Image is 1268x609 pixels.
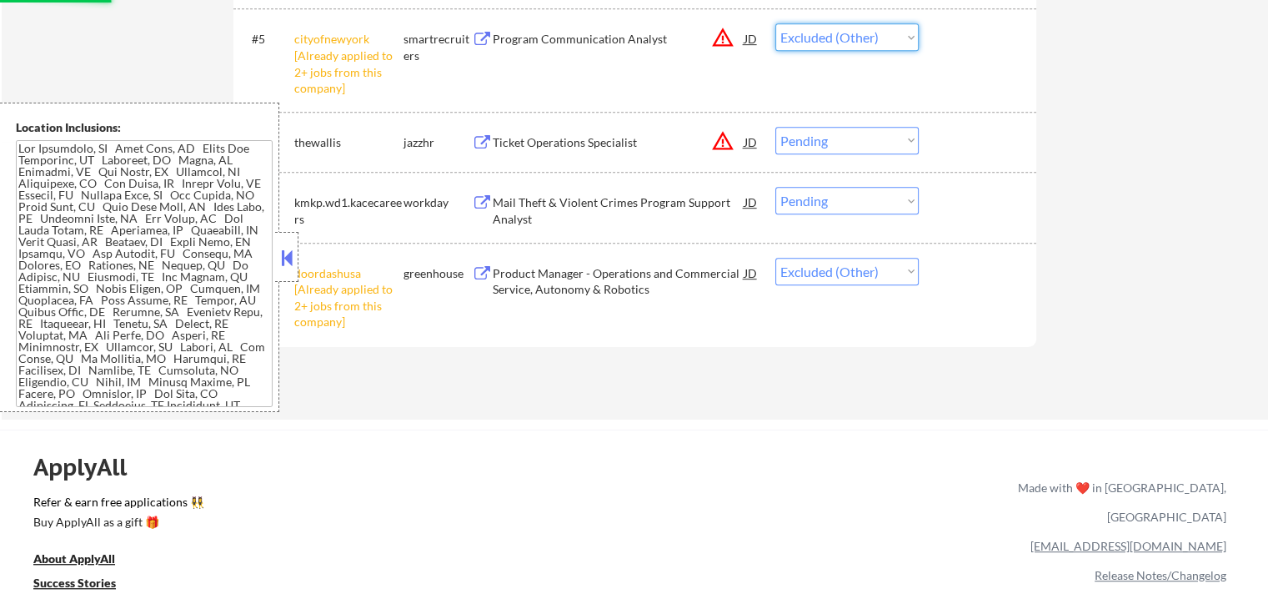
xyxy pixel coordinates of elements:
[33,453,146,481] div: ApplyAll
[403,134,472,151] div: jazzhr
[403,265,472,282] div: greenhouse
[294,265,403,330] div: doordashusa [Already applied to 2+ jobs from this company]
[294,194,403,227] div: kmkp.wd1.kacecareers
[743,258,759,288] div: JD
[1011,473,1226,531] div: Made with ❤️ in [GEOGRAPHIC_DATA], [GEOGRAPHIC_DATA]
[743,187,759,217] div: JD
[33,514,200,535] a: Buy ApplyAll as a gift 🎁
[743,127,759,157] div: JD
[33,576,116,590] u: Success Stories
[33,516,200,528] div: Buy ApplyAll as a gift 🎁
[1095,568,1226,582] a: Release Notes/Changelog
[33,496,669,514] a: Refer & earn free applications 👯‍♀️
[743,23,759,53] div: JD
[294,134,403,151] div: thewallis
[16,119,273,136] div: Location Inclusions:
[1030,539,1226,553] a: [EMAIL_ADDRESS][DOMAIN_NAME]
[493,31,744,48] div: Program Communication Analyst
[403,194,472,211] div: workday
[294,31,403,96] div: cityofnewyork [Already applied to 2+ jobs from this company]
[33,551,115,566] u: About ApplyAll
[252,31,281,48] div: #5
[33,551,138,571] a: About ApplyAll
[493,134,744,151] div: Ticket Operations Specialist
[493,194,744,227] div: Mail Theft & Violent Crimes Program Support Analyst
[403,31,472,63] div: smartrecruiters
[711,129,734,153] button: warning_amber
[711,26,734,49] button: warning_amber
[493,265,744,298] div: Product Manager - Operations and Commercial Service, Autonomy & Robotics
[33,575,138,596] a: Success Stories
